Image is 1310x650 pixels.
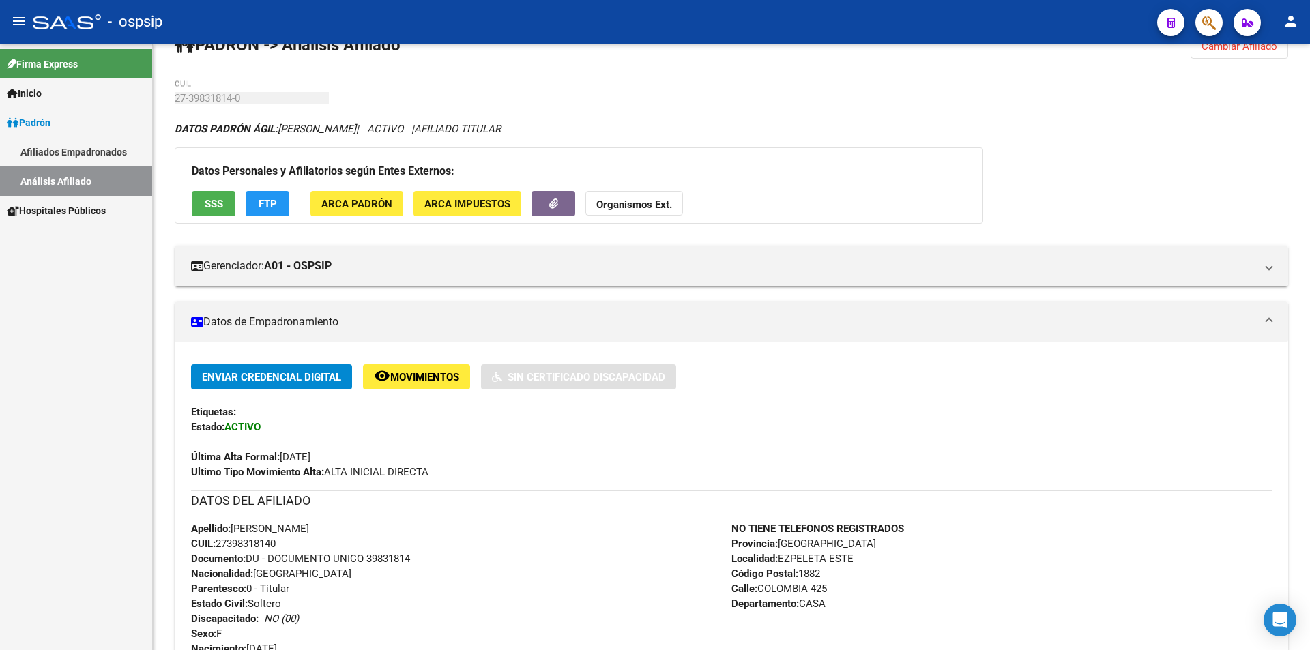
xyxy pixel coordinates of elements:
mat-expansion-panel-header: Datos de Empadronamiento [175,301,1288,342]
strong: CUIL: [191,537,216,550]
button: SSS [192,191,235,216]
strong: Sexo: [191,627,216,640]
strong: Apellido: [191,522,231,535]
strong: Código Postal: [731,567,798,580]
mat-panel-title: Gerenciador: [191,258,1255,274]
span: Padrón [7,115,50,130]
strong: Discapacitado: [191,612,259,625]
strong: Ultimo Tipo Movimiento Alta: [191,466,324,478]
mat-icon: menu [11,13,27,29]
button: Cambiar Afiliado [1191,34,1288,59]
strong: ACTIVO [224,421,261,433]
mat-icon: remove_red_eye [374,368,390,384]
button: Enviar Credencial Digital [191,364,352,389]
span: Enviar Credencial Digital [202,371,341,383]
strong: Parentesco: [191,582,246,595]
button: Organismos Ext. [585,191,683,216]
span: Inicio [7,86,42,101]
strong: DATOS PADRÓN ÁGIL: [175,123,278,135]
mat-icon: person [1283,13,1299,29]
strong: A01 - OSPSIP [264,258,332,274]
mat-panel-title: Datos de Empadronamiento [191,314,1255,329]
strong: PADRON -> Análisis Afiliado [175,35,401,55]
span: 27398318140 [191,537,276,550]
span: Cambiar Afiliado [1202,40,1277,53]
span: Sin Certificado Discapacidad [508,371,665,383]
span: [DATE] [191,451,310,463]
strong: Provincia: [731,537,778,550]
span: FTP [259,198,277,210]
span: ARCA Padrón [321,198,392,210]
span: COLOMBIA 425 [731,582,827,595]
h3: DATOS DEL AFILIADO [191,491,1272,510]
span: ALTA INICIAL DIRECTA [191,466,428,478]
button: ARCA Impuestos [413,191,521,216]
h3: Datos Personales y Afiliatorios según Entes Externos: [192,162,966,181]
span: F [191,627,222,640]
strong: Etiquetas: [191,406,236,418]
span: Hospitales Públicos [7,203,106,218]
div: Open Intercom Messenger [1264,604,1296,636]
strong: NO TIENE TELEFONOS REGISTRADOS [731,522,904,535]
span: 1882 [731,567,820,580]
strong: Estado: [191,421,224,433]
strong: Documento: [191,552,246,565]
span: SSS [205,198,223,210]
i: | ACTIVO | [175,123,501,135]
strong: Calle: [731,582,757,595]
span: DU - DOCUMENTO UNICO 39831814 [191,552,410,565]
span: Firma Express [7,57,78,72]
span: Soltero [191,597,281,610]
button: Movimientos [363,364,470,389]
span: Movimientos [390,371,459,383]
strong: Departamento: [731,597,799,610]
mat-expansion-panel-header: Gerenciador:A01 - OSPSIP [175,246,1288,286]
button: FTP [246,191,289,216]
span: [GEOGRAPHIC_DATA] [731,537,876,550]
span: [GEOGRAPHIC_DATA] [191,567,351,580]
span: ARCA Impuestos [424,198,510,210]
strong: Estado Civil: [191,597,248,610]
strong: Última Alta Formal: [191,451,280,463]
span: [PERSON_NAME] [175,123,356,135]
span: AFILIADO TITULAR [414,123,501,135]
span: 0 - Titular [191,582,289,595]
strong: Organismos Ext. [596,198,672,211]
button: Sin Certificado Discapacidad [481,364,676,389]
button: ARCA Padrón [310,191,403,216]
strong: Nacionalidad: [191,567,253,580]
span: CASA [731,597,826,610]
span: EZPELETA ESTE [731,552,854,565]
span: - ospsip [108,7,162,37]
strong: Localidad: [731,552,778,565]
i: NO (00) [264,612,299,625]
span: [PERSON_NAME] [191,522,309,535]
